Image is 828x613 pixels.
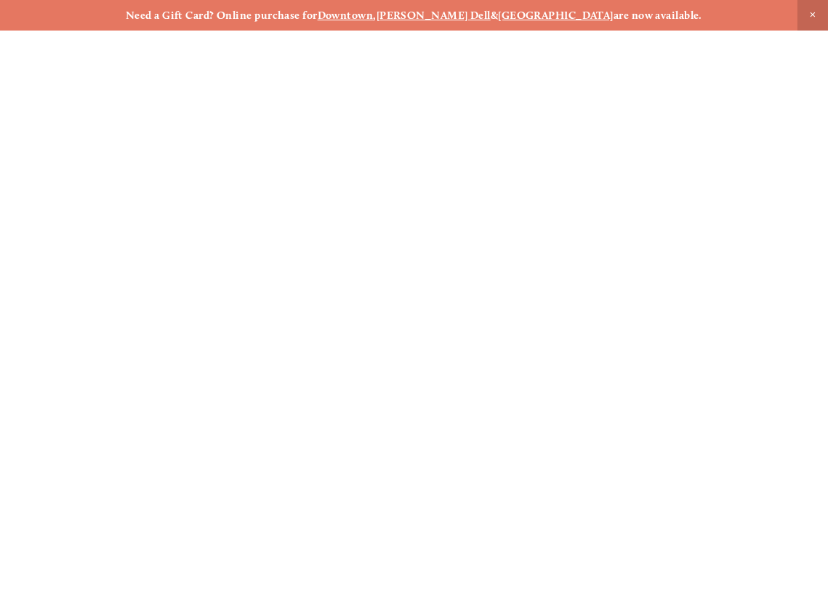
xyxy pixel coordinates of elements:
[126,9,318,22] strong: Need a Gift Card? Online purchase for
[318,9,374,22] a: Downtown
[491,9,498,22] strong: &
[614,9,702,22] strong: are now available.
[373,9,376,22] strong: ,
[377,9,491,22] a: [PERSON_NAME] Dell
[498,9,614,22] a: [GEOGRAPHIC_DATA]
